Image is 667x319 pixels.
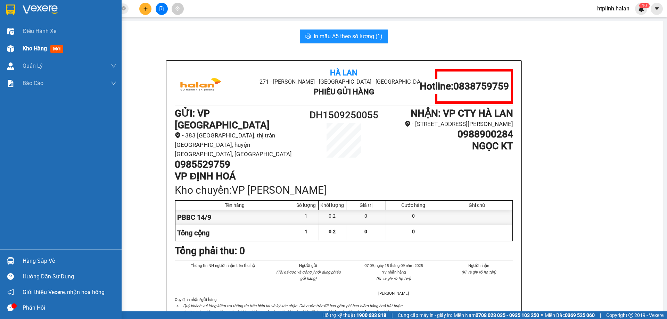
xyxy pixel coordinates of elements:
img: logo-vxr [6,5,15,15]
li: [PERSON_NAME] [359,290,428,296]
span: Kho hàng [23,45,47,52]
div: 1 [294,210,319,225]
button: plus [139,3,151,15]
li: Thông tin NH người nhận tiền thu hộ [189,262,257,269]
span: 0 [644,3,647,8]
b: GỬI : VP [GEOGRAPHIC_DATA] [175,108,270,131]
button: printerIn mẫu A5 theo số lượng (1) [300,30,388,43]
span: Quản Lý [23,61,43,70]
i: Quý khách vui lòng giữ lại biên lai khi gửi hàng để đối chiếu khi cần thiết. Thời gian khiếu kiện... [183,310,397,314]
span: aim [175,6,180,11]
span: Hỗ trợ kỹ thuật: [322,311,386,319]
img: warehouse-icon [7,45,14,52]
div: Kho chuyển: VP [PERSON_NAME] [175,182,513,198]
li: 271 - [PERSON_NAME] - [GEOGRAPHIC_DATA] - [GEOGRAPHIC_DATA] [231,77,456,86]
button: aim [172,3,184,15]
span: mới [50,45,63,53]
li: 07:09, ngày 15 tháng 09 năm 2025 [359,262,428,269]
strong: 0708 023 035 - 0935 103 250 [476,312,539,318]
img: solution-icon [7,80,14,87]
b: GỬI : VP [GEOGRAPHIC_DATA] [9,47,104,70]
div: Cước hàng [388,202,439,208]
span: 0.2 [329,229,336,234]
span: file-add [159,6,164,11]
b: Hà Lan [330,68,357,77]
div: Khối lượng [320,202,344,208]
i: (Kí và ghi rõ họ tên) [376,276,411,281]
li: NV nhận hàng [359,269,428,275]
b: Phiếu Gửi Hàng [314,87,374,96]
span: environment [405,121,411,127]
span: Cung cấp máy in - giấy in: [398,311,452,319]
b: NHẬN : VP CTY HÀ LAN [411,108,513,119]
div: Ghi chú [443,202,511,208]
span: ⚪️ [541,314,543,317]
i: (Tôi đã đọc và đồng ý nội dung phiếu gửi hàng) [276,270,340,281]
li: Người nhận [445,262,513,269]
span: 1 [642,3,644,8]
div: Hàng sắp về [23,256,116,266]
span: caret-down [654,6,660,12]
button: file-add [156,3,168,15]
li: - 383 [GEOGRAPHIC_DATA], thị trấn [GEOGRAPHIC_DATA], huyện [GEOGRAPHIC_DATA], [GEOGRAPHIC_DATA] [175,131,302,159]
li: 271 - [PERSON_NAME] - [GEOGRAPHIC_DATA] - [GEOGRAPHIC_DATA] [65,17,290,26]
span: close-circle [122,6,126,12]
img: warehouse-icon [7,257,14,265]
div: Hướng dẫn sử dụng [23,271,116,282]
span: message [7,304,14,311]
img: icon-new-feature [638,6,644,12]
span: 1 [305,229,307,234]
h1: NGỌC KT [386,140,513,152]
span: down [111,81,116,86]
div: 0 [346,210,386,225]
img: logo.jpg [9,9,61,43]
span: copyright [628,313,633,318]
li: - [STREET_ADDRESS][PERSON_NAME] [386,119,513,129]
b: Tổng phải thu: 0 [175,245,245,257]
li: Người gửi [274,262,343,269]
img: logo.jpg [175,69,227,104]
div: Giá trị [348,202,384,208]
span: 0 [364,229,367,234]
span: plus [143,6,148,11]
h1: DH1509250055 [302,108,386,123]
span: Miền Bắc [545,311,595,319]
span: notification [7,289,14,295]
strong: 1900 633 818 [356,312,386,318]
sup: 10 [639,3,650,8]
span: | [392,311,393,319]
div: Tên hàng [177,202,292,208]
h1: VP ĐỊNH HOÁ [175,170,302,182]
i: Quý khách vui lòng kiểm tra thông tin trên biên lai và ký xác nhận. Giá cước trên đã bao gồm phí ... [183,303,403,308]
div: PBBC 14/9 [175,210,294,225]
div: Phản hồi [23,303,116,313]
h1: 0985529759 [175,159,302,170]
span: question-circle [7,273,14,280]
div: Số lượng [296,202,316,208]
span: In mẫu A5 theo số lượng (1) [314,32,382,41]
i: (Kí và ghi rõ họ tên) [461,270,496,275]
span: environment [175,132,181,138]
strong: 0369 525 060 [565,312,595,318]
div: 0 [386,210,441,225]
h1: 0988900284 [386,128,513,140]
span: htplinh.halan [592,4,635,13]
span: 0 [412,229,415,234]
span: printer [305,33,311,40]
h1: Hotline: 0838759759 [420,81,509,92]
button: caret-down [651,3,663,15]
span: Giới thiệu Vexere, nhận hoa hồng [23,288,105,296]
span: Báo cáo [23,79,43,87]
span: Điều hành xe [23,27,56,35]
img: warehouse-icon [7,62,14,70]
div: 0.2 [319,210,346,225]
img: warehouse-icon [7,28,14,35]
span: close-circle [122,6,126,10]
span: Tổng cộng [177,229,209,237]
span: down [111,63,116,69]
span: | [600,311,601,319]
span: Miền Nam [454,311,539,319]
